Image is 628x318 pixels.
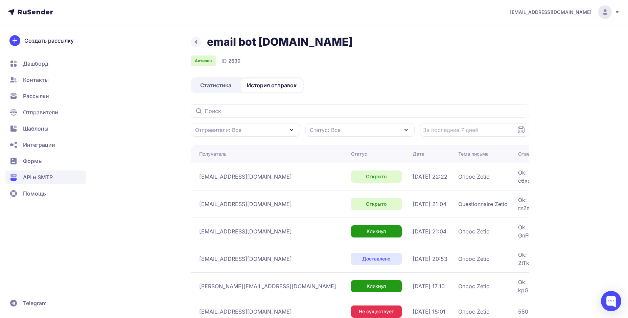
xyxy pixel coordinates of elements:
span: Кликнул [367,228,386,235]
span: Рассылки [23,92,49,100]
span: [DATE] 20:53 [413,255,447,263]
span: [PERSON_NAME][EMAIL_ADDRESS][DOMAIN_NAME] [199,282,336,290]
span: Опрос Zetic [458,173,489,181]
span: Telegram [23,299,47,307]
span: Questionnaire Zetic [458,200,507,208]
span: Помощь [23,189,46,198]
span: Открыто [366,173,387,180]
span: [EMAIL_ADDRESS][DOMAIN_NAME] [199,227,292,235]
a: Telegram [5,296,86,310]
span: Шаблоны [23,124,48,133]
span: [EMAIL_ADDRESS][DOMAIN_NAME] [199,308,292,316]
div: Статус [351,151,367,157]
span: Не существует [359,308,394,315]
span: Отправители [23,108,58,116]
div: ID [222,57,240,65]
div: Дата [413,151,424,157]
span: Опрос Zetic [458,227,489,235]
span: [DATE] 21:04 [413,200,446,208]
span: API и SMTP [23,173,53,181]
span: Отправители: Все [195,126,241,134]
span: [EMAIL_ADDRESS][DOMAIN_NAME] [199,200,292,208]
span: [DATE] 21:04 [413,227,446,235]
span: Доставлено [362,255,390,262]
input: Datepicker input [420,123,529,137]
span: Интеграции [23,141,55,149]
span: Дашборд [23,60,48,68]
span: Создать рассылку [24,37,74,45]
span: Контакты [23,76,49,84]
span: [DATE] 17:10 [413,282,445,290]
span: Открыто [366,201,387,207]
span: [EMAIL_ADDRESS][DOMAIN_NAME] [199,255,292,263]
span: Активен [195,58,212,64]
span: Кликнул [367,283,386,290]
span: Опрос Zetic [458,308,489,316]
h1: email bot [DOMAIN_NAME] [207,35,353,49]
a: История отправок [241,78,303,92]
span: [EMAIL_ADDRESS][DOMAIN_NAME] [510,9,591,16]
span: История отправок [247,81,297,89]
span: Статус: Все [310,126,341,134]
div: Тема письма [458,151,489,157]
a: Статистика [192,78,239,92]
span: 2630 [228,58,240,64]
span: Опрос Zetic [458,255,489,263]
div: Ответ SMTP [518,151,547,157]
span: [DATE] 15:01 [413,308,445,316]
span: [EMAIL_ADDRESS][DOMAIN_NAME] [199,173,292,181]
span: Опрос Zetic [458,282,489,290]
div: Получатель [199,151,227,157]
span: Формы [23,157,43,165]
input: Поиск [191,104,529,118]
span: Статистика [200,81,231,89]
span: [DATE] 22:22 [413,173,447,181]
